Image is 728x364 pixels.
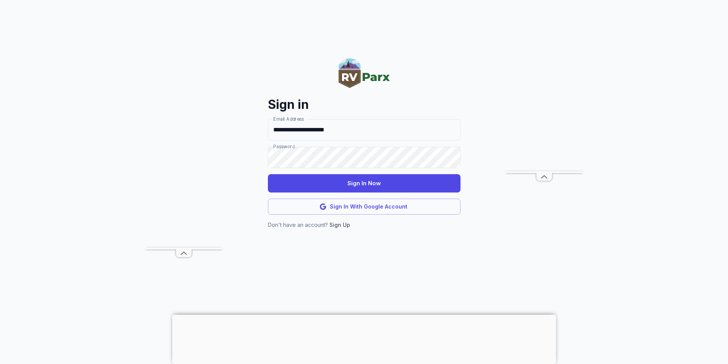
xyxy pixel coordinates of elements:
label: Email Address [273,116,304,122]
p: Don't have an account? [268,221,460,229]
button: Sign In With Google Account [268,199,460,215]
a: Sign Up [329,222,350,228]
img: RVParx.com [339,58,390,88]
label: Password [273,143,295,150]
iframe: Advertisement [146,18,222,248]
button: Sign In Now [268,174,460,193]
iframe: Advertisement [506,18,582,171]
h4: Sign in [268,96,460,113]
iframe: Advertisement [172,315,556,362]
